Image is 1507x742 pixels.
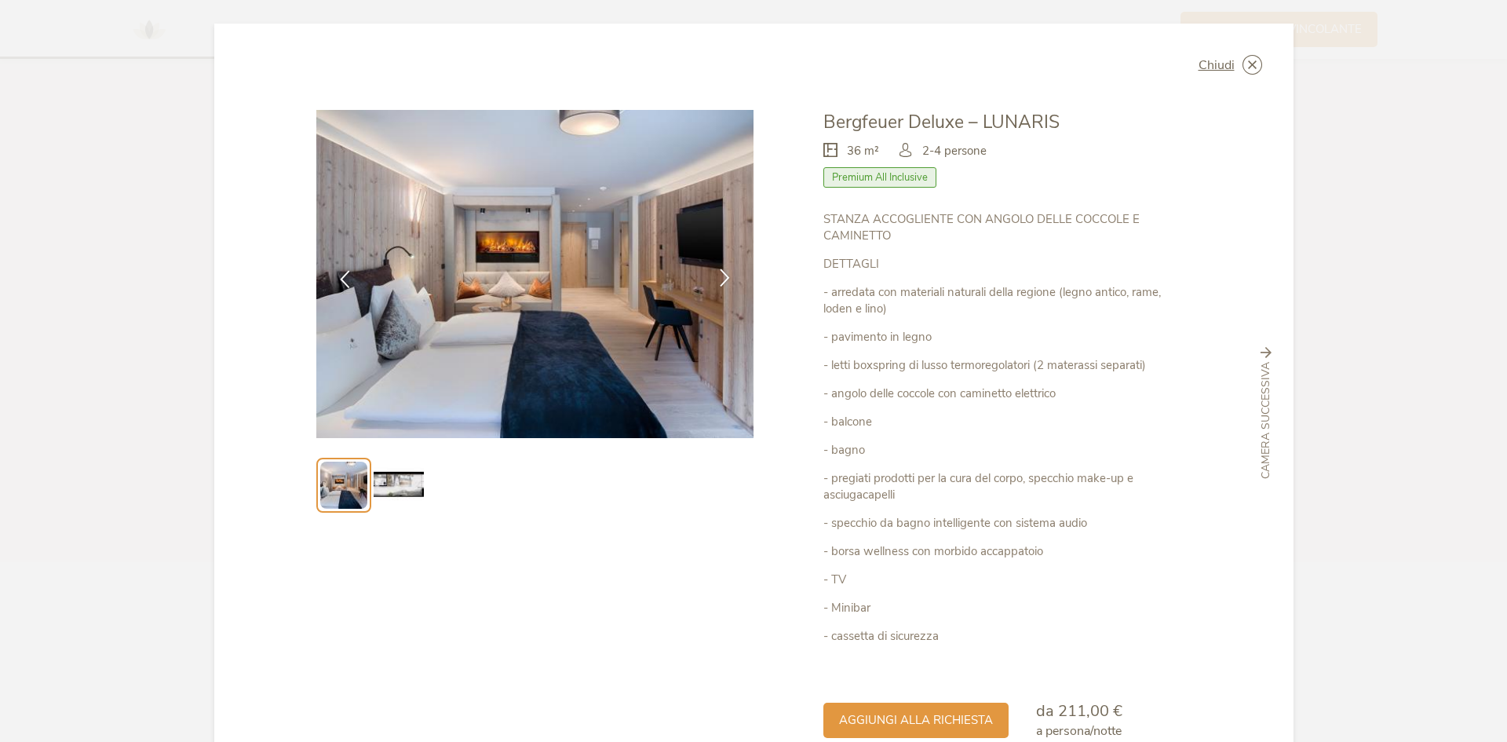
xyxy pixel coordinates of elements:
span: 36 m² [847,143,879,159]
span: 2-4 persone [922,143,987,159]
span: Premium All Inclusive [823,167,936,188]
p: - letti boxspring di lusso termoregolatori (2 materassi separati) [823,357,1191,374]
p: - arredata con materiali naturali della regione (legno antico, rame, loden e lino) [823,284,1191,317]
p: - bagno [823,442,1191,459]
p: - specchio da bagno intelligente con sistema audio [823,515,1191,532]
p: - angolo delle coccole con caminetto elettrico [823,386,1191,402]
span: Chiudi [1199,59,1235,71]
span: Bergfeuer Deluxe – LUNARIS [823,110,1060,134]
img: Preview [374,460,424,510]
p: - balcone [823,414,1191,430]
p: - pavimento in legno [823,329,1191,345]
p: STANZA ACCOGLIENTE CON ANGOLO DELLE COCCOLE E CAMINETTO [823,211,1191,244]
img: Bergfeuer Deluxe – LUNARIS [316,110,754,438]
img: Preview [320,462,367,509]
span: Camera successiva [1258,362,1274,479]
p: - borsa wellness con morbido accappatoio [823,543,1191,560]
p: - pregiati prodotti per la cura del corpo, specchio make-up e asciugacapelli [823,470,1191,503]
p: DETTAGLI [823,256,1191,272]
